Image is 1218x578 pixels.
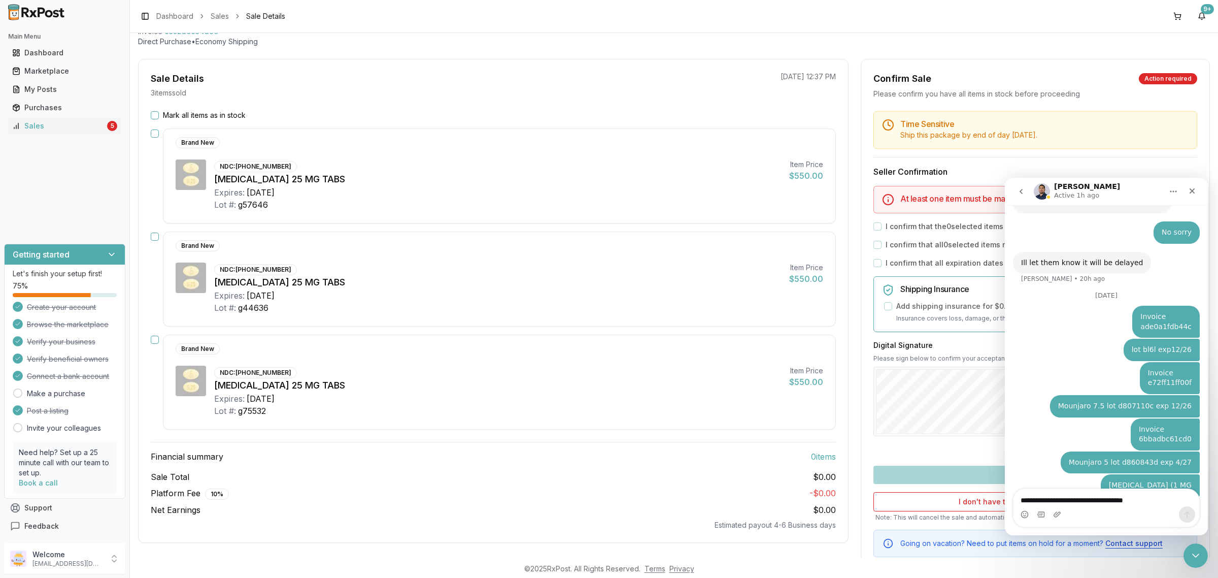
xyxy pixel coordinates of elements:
[1005,178,1208,535] iframe: Intercom live chat
[873,355,1197,363] p: Please sign below to confirm your acceptance of this order
[789,170,823,182] div: $550.00
[873,492,1197,511] button: I don't have these items available anymore
[238,199,268,211] div: g57646
[12,121,105,131] div: Sales
[4,63,125,79] button: Marketplace
[247,290,275,302] div: [DATE]
[4,4,69,20] img: RxPost Logo
[4,118,125,134] button: Sales5
[27,371,109,381] span: Connect a bank account
[151,72,204,86] div: Sale Details
[896,313,1189,324] p: Insurance covers loss, damage, or theft during transit.
[27,302,96,312] span: Create your account
[8,80,121,99] a: My Posts
[12,48,117,58] div: Dashboard
[205,489,229,500] div: 10 %
[176,343,220,355] div: Brand New
[873,89,1197,99] div: Please confirm you have all items in stock before proceeding
[10,551,26,567] img: User avatar
[32,560,103,568] p: [EMAIL_ADDRESS][DOMAIN_NAME]
[247,393,275,405] div: [DATE]
[163,110,246,120] label: Mark all items as in stock
[176,159,206,190] img: Jardiance 25 MG TABS
[156,11,285,21] nav: breadcrumb
[176,137,220,148] div: Brand New
[12,66,117,76] div: Marketplace
[247,186,275,199] div: [DATE]
[176,263,206,293] img: Jardiance 25 MG TABS
[900,120,1189,128] h5: Time Sensitive
[214,186,245,199] div: Expires:
[151,487,229,500] span: Platform Fee
[789,366,823,376] div: Item Price
[4,499,125,517] button: Support
[4,45,125,61] button: Dashboard
[151,471,189,483] span: Sale Total
[27,423,101,433] a: Invite your colleagues
[176,366,206,396] img: Jardiance 25 MG TABS
[151,504,200,516] span: Net Earnings
[27,354,109,364] span: Verify beneficial owners
[138,37,1210,47] p: Direct Purchase • Economy Shipping
[669,564,694,573] a: Privacy
[27,337,95,347] span: Verify your business
[4,517,125,535] button: Feedback
[13,281,28,291] span: 75 %
[811,451,836,463] span: 0 item s
[886,221,1111,232] label: I confirm that the 0 selected items are in stock and ready to ship
[12,103,117,113] div: Purchases
[214,405,236,417] div: Lot #:
[214,393,245,405] div: Expires:
[4,81,125,98] button: My Posts
[107,121,117,131] div: 5
[886,258,1044,268] label: I confirm that all expiration dates are correct
[27,406,69,416] span: Post a listing
[214,302,236,314] div: Lot #:
[873,513,1197,522] p: Note: This will cancel the sale and automatically remove these items from the marketplace.
[781,72,836,82] p: [DATE] 12:37 PM
[214,275,781,290] div: [MEDICAL_DATA] 25 MG TABS
[789,159,823,170] div: Item Price
[900,131,1037,139] span: Ship this package by end of day [DATE] .
[214,172,781,186] div: [MEDICAL_DATA] 25 MG TABS
[8,44,121,62] a: Dashboard
[24,521,59,531] span: Feedback
[19,478,58,487] a: Book a call
[809,488,836,498] span: - $0.00
[246,11,285,21] span: Sale Details
[13,269,117,279] p: Let's finish your setup first!
[12,84,117,94] div: My Posts
[214,161,297,172] div: NDC: [PHONE_NUMBER]
[1201,4,1214,14] div: 9+
[900,538,1189,549] div: Going on vacation? Need to put items on hold for a moment?
[32,550,103,560] p: Welcome
[13,248,70,261] h3: Getting started
[1183,543,1208,568] iframe: Intercom live chat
